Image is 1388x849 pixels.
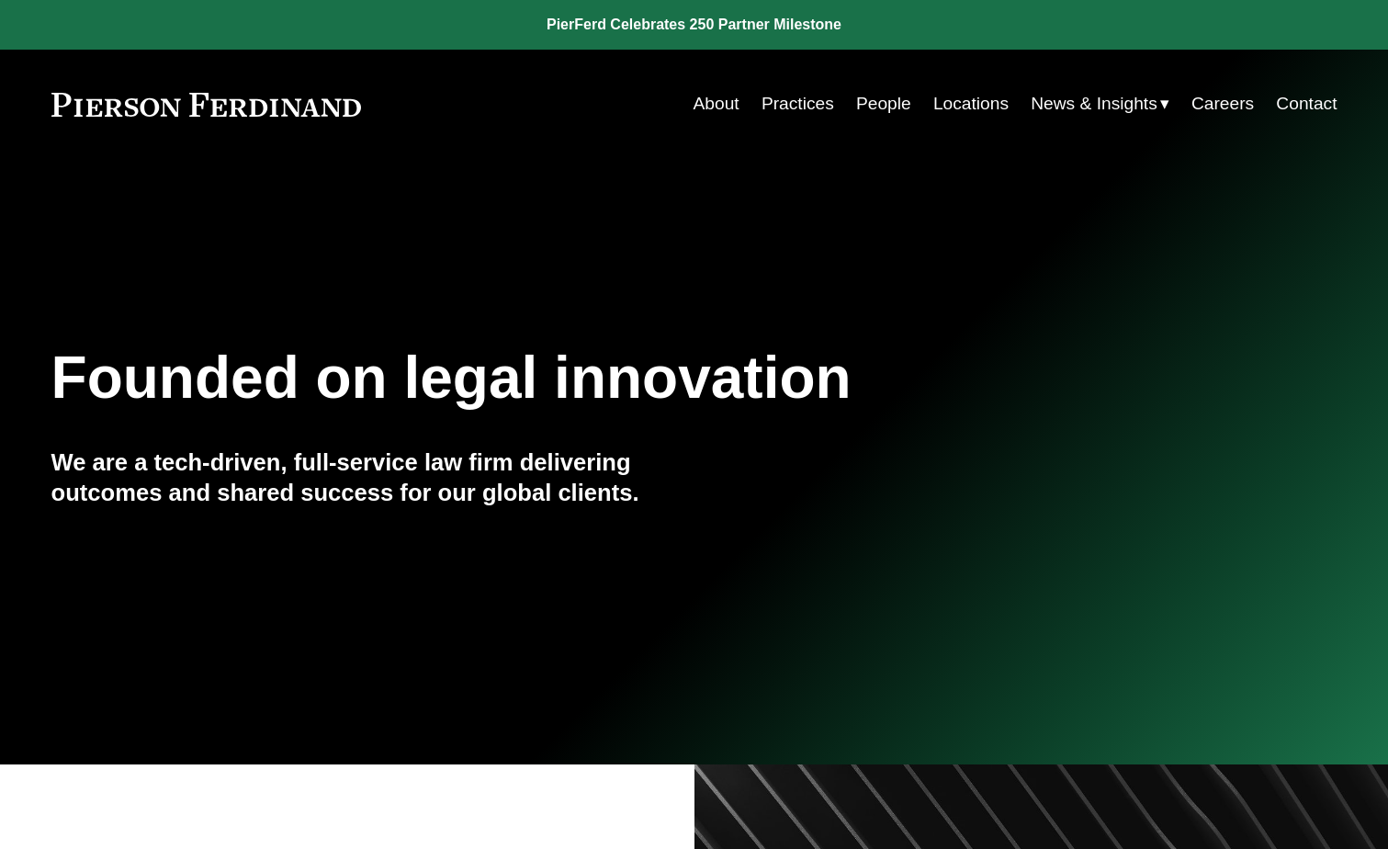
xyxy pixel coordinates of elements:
[51,345,1123,412] h1: Founded on legal innovation
[933,86,1009,121] a: Locations
[762,86,834,121] a: Practices
[1191,86,1254,121] a: Careers
[51,447,694,507] h4: We are a tech-driven, full-service law firm delivering outcomes and shared success for our global...
[1276,86,1337,121] a: Contact
[1031,86,1169,121] a: folder dropdown
[694,86,739,121] a: About
[1031,88,1157,120] span: News & Insights
[856,86,911,121] a: People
